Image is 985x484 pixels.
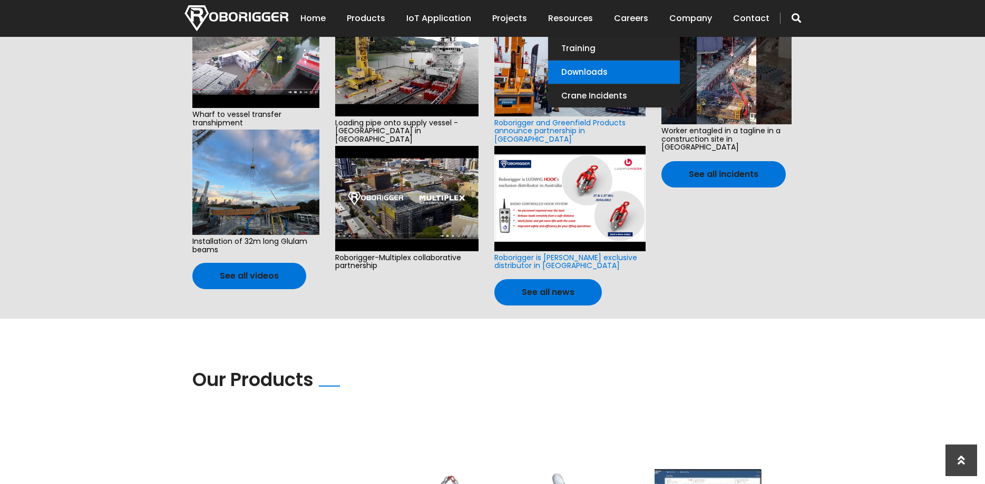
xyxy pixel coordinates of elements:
a: Company [669,2,712,35]
span: Roborigger-Multiplex collaborative partnership [335,251,479,273]
a: Projects [492,2,527,35]
a: Training [548,37,680,60]
img: hqdefault.jpg [335,146,479,251]
img: e6f0d910-cd76-44a6-a92d-b5ff0f84c0aa-2.jpg [192,130,319,235]
a: Contact [733,2,769,35]
a: Products [347,2,385,35]
img: hqdefault.jpg [661,19,792,124]
a: Home [300,2,326,35]
a: See all news [494,279,602,305]
a: Downloads [548,61,680,84]
span: Wharf to vessel transfer transhipment [192,108,319,130]
a: Careers [614,2,648,35]
span: Installation of 32m long Glulam beams [192,235,319,256]
a: See all videos [192,263,306,289]
img: hqdefault.jpg [335,11,479,116]
a: Resources [548,2,593,35]
a: Roborigger is [PERSON_NAME] exclusive distributor in [GEOGRAPHIC_DATA] [494,252,637,271]
a: See all incidents [661,161,786,187]
a: IoT Application [406,2,471,35]
span: Loading pipe onto supply vessel - [GEOGRAPHIC_DATA] in [GEOGRAPHIC_DATA] [335,116,479,146]
img: Nortech [184,5,288,31]
h2: Our Products [192,369,314,391]
a: Roborigger and Greenfield Products announce partnership in [GEOGRAPHIC_DATA] [494,117,626,144]
img: hqdefault.jpg [192,3,319,108]
span: Worker entagled in a tagline in a construction site in [GEOGRAPHIC_DATA] [661,124,792,154]
a: Crane Incidents [548,84,680,107]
